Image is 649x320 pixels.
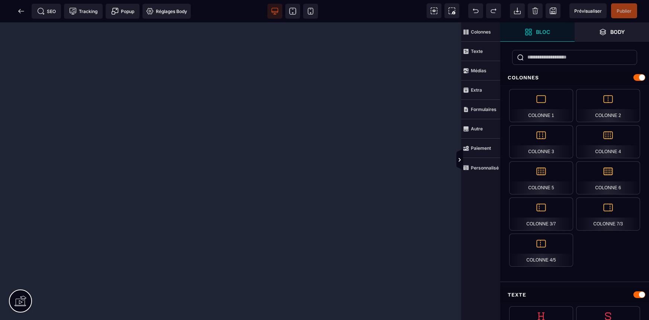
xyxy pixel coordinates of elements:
span: Ouvrir les calques [575,22,649,42]
span: Colonnes [461,22,500,42]
div: Colonne 6 [576,161,640,194]
span: Nettoyage [528,3,543,18]
strong: Extra [471,87,482,93]
span: Prévisualiser [574,8,602,14]
strong: Médias [471,68,486,73]
span: Voir tablette [285,4,300,19]
strong: Colonnes [471,29,491,35]
span: Défaire [468,3,483,18]
span: Métadata SEO [32,4,61,19]
span: Réglages Body [146,7,187,15]
span: Personnalisé [461,158,500,177]
span: Enregistrer [546,3,560,18]
span: Créer une alerte modale [106,4,139,19]
span: Enregistrer le contenu [611,3,637,18]
span: Voir les composants [427,3,441,18]
span: Extra [461,80,500,100]
strong: Body [610,29,625,35]
span: Paiement [461,139,500,158]
div: Texte [500,288,649,302]
span: Publier [617,8,632,14]
span: Capture d'écran [444,3,459,18]
div: Colonne 5 [509,161,573,194]
span: Retour [14,4,29,19]
span: Tracking [69,7,97,15]
strong: Paiement [471,145,491,151]
div: Colonne 3/7 [509,197,573,231]
div: Colonne 3 [509,125,573,158]
span: Texte [461,42,500,61]
div: Colonne 7/3 [576,197,640,231]
span: Médias [461,61,500,80]
strong: Autre [471,126,483,132]
span: Ouvrir les blocs [500,22,575,42]
span: Importer [510,3,525,18]
span: Formulaires [461,100,500,119]
span: SEO [37,7,56,15]
div: Colonne 1 [509,89,573,122]
span: Voir bureau [267,4,282,19]
strong: Personnalisé [471,165,499,171]
span: Favicon [142,4,191,19]
div: Colonne 2 [576,89,640,122]
span: Voir mobile [303,4,318,19]
span: Afficher les vues [500,149,508,171]
div: Colonne 4/5 [509,234,573,267]
strong: Formulaires [471,107,497,112]
strong: Bloc [536,29,550,35]
span: Rétablir [486,3,501,18]
span: Code de suivi [64,4,103,19]
div: Colonnes [500,71,649,85]
strong: Texte [471,48,483,54]
span: Popup [111,7,134,15]
div: Colonne 4 [576,125,640,158]
span: Aperçu [569,3,607,18]
span: Autre [461,119,500,139]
